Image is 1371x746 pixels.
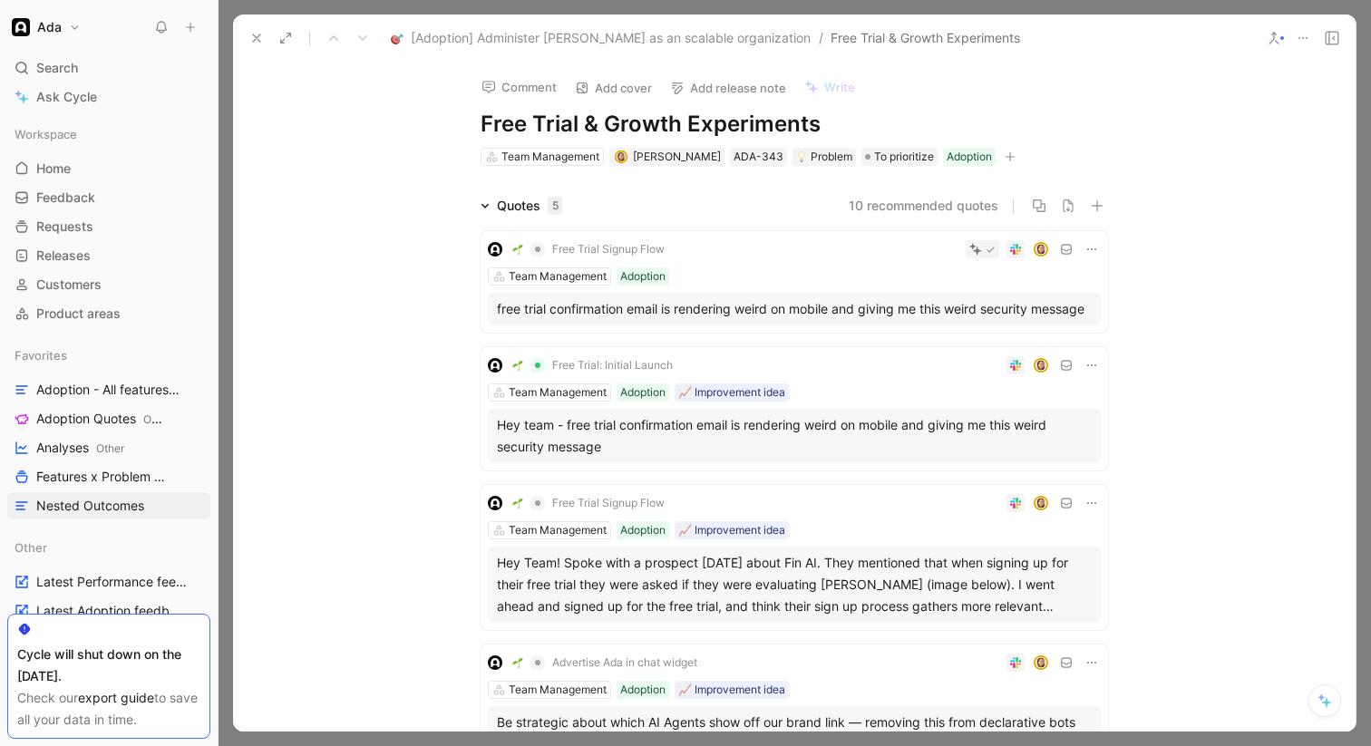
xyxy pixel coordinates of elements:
[7,15,85,40] button: AdaAda
[7,597,210,625] a: Latest Adoption feedback
[734,148,783,166] div: ADA-343
[7,54,210,82] div: Search
[36,573,188,591] span: Latest Performance feedback
[488,655,502,670] img: logo
[1036,244,1047,256] img: avatar
[7,155,210,182] a: Home
[411,27,811,49] span: [Adoption] Administer [PERSON_NAME] as an scalable organization
[861,148,938,166] div: To prioritize
[36,381,181,400] span: Adoption - All features & problem areas
[1036,498,1047,509] img: avatar
[506,354,679,376] button: 🌱Free Trial: Initial Launch
[12,18,30,36] img: Ada
[7,300,210,327] a: Product areas
[512,244,523,255] img: 🌱
[391,32,404,44] img: 🎯
[662,75,794,101] button: Add release note
[792,148,856,166] div: 💡Problem
[509,267,607,286] div: Team Management
[874,148,934,166] span: To prioritize
[488,242,502,257] img: logo
[7,121,210,148] div: Workspace
[947,148,992,166] div: Adoption
[512,360,523,371] img: 🌱
[678,681,785,699] div: 📈 Improvement idea
[7,434,210,461] a: AnalysesOther
[849,195,998,217] button: 10 recommended quotes
[506,652,704,673] button: 🌱Advertise Ada in chat widget
[488,496,502,510] img: logo
[7,213,210,240] a: Requests
[386,27,815,49] button: 🎯[Adoption] Administer [PERSON_NAME] as an scalable organization
[17,644,200,687] div: Cycle will shut down on the [DATE].
[37,19,62,35] h1: Ada
[7,405,210,432] a: Adoption QuotesOther
[824,79,855,95] span: Write
[7,242,210,269] a: Releases
[36,468,173,487] span: Features x Problem Area
[633,150,721,163] span: [PERSON_NAME]
[15,125,77,143] span: Workspace
[512,498,523,509] img: 🌱
[36,276,102,294] span: Customers
[481,110,1108,139] h1: Free Trial & Growth Experiments
[620,521,666,539] div: Adoption
[501,148,599,166] div: Team Management
[36,439,124,458] span: Analyses
[488,358,502,373] img: logo
[36,247,91,265] span: Releases
[7,534,210,561] div: Other
[7,271,210,298] a: Customers
[509,521,607,539] div: Team Management
[509,681,607,699] div: Team Management
[620,267,666,286] div: Adoption
[567,75,660,101] button: Add cover
[15,346,67,364] span: Favorites
[17,687,200,731] div: Check our to save all your data in time.
[512,657,523,668] img: 🌱
[509,383,607,402] div: Team Management
[7,463,210,490] a: Features x Problem Area
[497,298,1092,320] div: free trial confirmation email is rendering weird on mobile and giving me this weird security message
[36,218,93,236] span: Requests
[552,242,665,257] span: Free Trial Signup Flow
[7,492,210,519] a: Nested Outcomes
[506,492,671,514] button: 🌱Free Trial Signup Flow
[7,83,210,111] a: Ask Cycle
[552,358,673,373] span: Free Trial: Initial Launch
[678,521,785,539] div: 📈 Improvement idea
[552,496,665,510] span: Free Trial Signup Flow
[497,195,562,217] div: Quotes
[620,681,666,699] div: Adoption
[497,552,1092,617] div: Hey Team! Spoke with a prospect [DATE] about Fin AI. They mentioned that when signing up for thei...
[36,86,97,108] span: Ask Cycle
[78,690,154,705] a: export guide
[96,441,124,455] span: Other
[796,151,807,162] img: 💡
[497,414,1092,458] div: Hey team - free trial confirmation email is rendering weird on mobile and giving me this weird se...
[620,383,666,402] div: Adoption
[473,195,569,217] div: Quotes5
[796,148,852,166] div: Problem
[36,57,78,79] span: Search
[1036,360,1047,372] img: avatar
[506,238,671,260] button: 🌱Free Trial Signup Flow
[796,74,863,100] button: Write
[36,497,144,515] span: Nested Outcomes
[36,602,186,620] span: Latest Adoption feedback
[616,151,626,161] img: avatar
[552,655,697,670] span: Advertise Ada in chat widget
[548,197,562,215] div: 5
[678,383,785,402] div: 📈 Improvement idea
[15,538,47,557] span: Other
[36,160,71,178] span: Home
[7,376,210,403] a: Adoption - All features & problem areas
[7,568,210,596] a: Latest Performance feedback
[36,305,121,323] span: Product areas
[7,342,210,369] div: Favorites
[36,189,95,207] span: Feedback
[36,410,165,429] span: Adoption Quotes
[473,74,565,100] button: Comment
[1036,657,1047,669] img: avatar
[143,412,171,426] span: Other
